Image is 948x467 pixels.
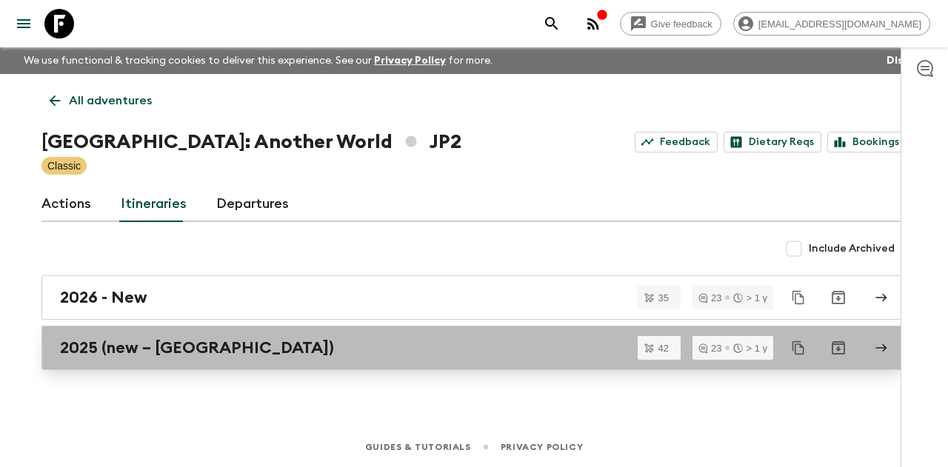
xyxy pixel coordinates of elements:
[698,293,721,303] div: 23
[620,12,721,36] a: Give feedback
[733,12,930,36] div: [EMAIL_ADDRESS][DOMAIN_NAME]
[60,338,334,357] h2: 2025 (new – [GEOGRAPHIC_DATA])
[824,283,853,312] button: Archive
[41,326,907,370] a: 2025 (new – [GEOGRAPHIC_DATA])
[41,86,160,115] a: All adventures
[785,335,812,361] button: Duplicate
[698,343,721,353] div: 23
[374,56,446,66] a: Privacy Policy
[69,92,152,110] p: All adventures
[41,275,907,320] a: 2026 - New
[809,241,895,256] span: Include Archived
[733,343,767,353] div: > 1 y
[216,187,289,222] a: Departures
[501,439,583,455] a: Privacy Policy
[750,19,929,30] span: [EMAIL_ADDRESS][DOMAIN_NAME]
[18,47,498,74] p: We use functional & tracking cookies to deliver this experience. See our for more.
[537,9,567,38] button: search adventures
[733,293,767,303] div: > 1 y
[47,158,81,173] p: Classic
[121,187,187,222] a: Itineraries
[724,132,821,152] a: Dietary Reqs
[643,19,721,30] span: Give feedback
[41,127,461,157] h1: [GEOGRAPHIC_DATA]: Another World JP2
[827,132,907,152] a: Bookings
[635,132,718,152] a: Feedback
[883,50,930,71] button: Dismiss
[365,439,471,455] a: Guides & Tutorials
[785,284,812,311] button: Duplicate
[650,343,678,353] span: 42
[650,293,678,303] span: 35
[60,288,147,307] h2: 2026 - New
[824,333,853,363] button: Archive
[9,9,39,38] button: menu
[41,187,91,222] a: Actions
